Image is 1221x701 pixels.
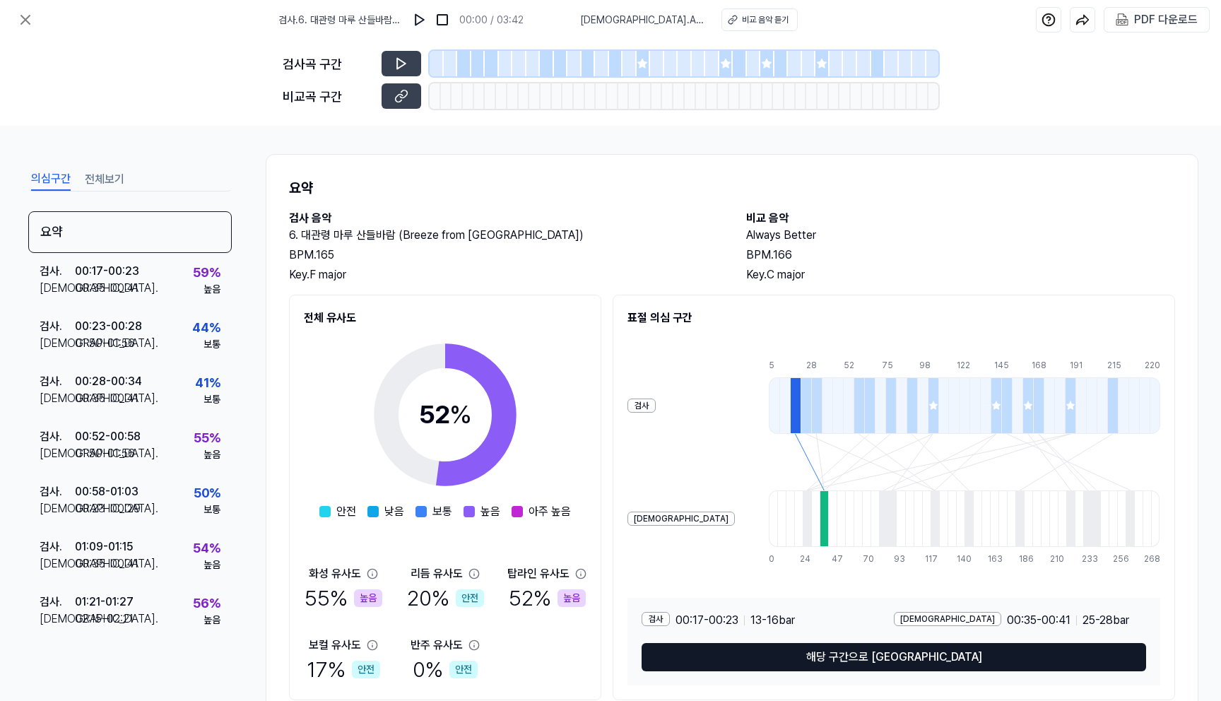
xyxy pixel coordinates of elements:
[336,503,356,520] span: 안전
[894,612,1001,626] div: [DEMOGRAPHIC_DATA]
[742,13,789,26] div: 비교 음악 듣기
[558,589,586,607] div: 높음
[882,359,892,372] div: 75
[509,582,586,614] div: 52 %
[1075,13,1090,27] img: share
[627,399,656,413] div: 검사
[283,54,373,73] div: 검사곡 구간
[194,428,220,447] div: 55 %
[203,447,220,462] div: 높음
[746,210,1175,227] h2: 비교 음악
[194,483,220,502] div: 50 %
[1007,612,1070,629] span: 00:35 - 00:41
[642,643,1146,671] button: 해당 구간으로 [GEOGRAPHIC_DATA]
[750,612,795,629] span: 13 - 16 bar
[289,227,718,244] h2: 6. 대관령 마루 산들바람 (Breeze from [GEOGRAPHIC_DATA])
[40,428,75,445] div: 검사 .
[957,359,967,372] div: 122
[203,282,220,297] div: 높음
[309,565,361,582] div: 화성 유사도
[1042,13,1056,27] img: help
[75,263,139,280] div: 00:17 - 00:23
[957,553,965,565] div: 140
[193,263,220,282] div: 59 %
[289,210,718,227] h2: 검사 음악
[40,263,75,280] div: 검사 .
[449,399,472,430] span: %
[1050,553,1058,565] div: 210
[203,392,220,407] div: 보통
[627,512,735,526] div: [DEMOGRAPHIC_DATA]
[413,13,427,27] img: play
[1083,612,1129,629] span: 25 - 28 bar
[283,87,373,106] div: 비교곡 구간
[75,373,142,390] div: 00:28 - 00:34
[800,553,808,565] div: 24
[988,553,996,565] div: 163
[354,589,382,607] div: 높음
[75,594,134,611] div: 01:21 - 01:27
[289,266,718,283] div: Key. F major
[75,335,135,352] div: 01:50 - 01:56
[75,445,135,462] div: 01:50 - 01:56
[746,247,1175,264] div: BPM. 166
[75,483,138,500] div: 00:58 - 01:03
[721,8,798,31] button: 비교 음악 듣기
[40,611,75,628] div: [DEMOGRAPHIC_DATA] .
[769,359,779,372] div: 5
[919,359,930,372] div: 98
[40,445,75,462] div: [DEMOGRAPHIC_DATA] .
[1082,553,1090,565] div: 233
[28,211,232,253] div: 요약
[203,337,220,352] div: 보통
[769,553,777,565] div: 0
[413,654,478,685] div: 0 %
[75,390,138,407] div: 00:35 - 00:41
[75,555,138,572] div: 00:35 - 00:41
[40,335,75,352] div: [DEMOGRAPHIC_DATA] .
[195,373,220,392] div: 41 %
[419,396,472,434] div: 52
[994,359,1005,372] div: 145
[75,280,138,297] div: 00:35 - 00:41
[806,359,817,372] div: 28
[1145,359,1160,372] div: 220
[627,310,1160,326] h2: 표절 의심 구간
[309,637,361,654] div: 보컬 유사도
[40,390,75,407] div: [DEMOGRAPHIC_DATA] .
[40,318,75,335] div: 검사 .
[507,565,570,582] div: 탑라인 유사도
[1144,553,1160,565] div: 268
[40,555,75,572] div: [DEMOGRAPHIC_DATA] .
[75,428,141,445] div: 00:52 - 00:58
[1107,359,1118,372] div: 215
[193,594,220,613] div: 56 %
[40,500,75,517] div: [DEMOGRAPHIC_DATA] .
[75,318,142,335] div: 00:23 - 00:28
[75,538,133,555] div: 01:09 - 01:15
[894,553,902,565] div: 93
[642,612,670,626] div: 검사
[459,13,524,28] div: 00:00 / 03:42
[31,168,71,191] button: 의심구간
[193,538,220,558] div: 54 %
[289,247,718,264] div: BPM. 165
[1113,553,1121,565] div: 256
[1019,553,1027,565] div: 186
[307,654,380,685] div: 17 %
[85,168,124,191] button: 전체보기
[40,373,75,390] div: 검사 .
[40,538,75,555] div: 검사 .
[384,503,404,520] span: 낮음
[832,553,840,565] div: 47
[203,558,220,572] div: 높음
[40,594,75,611] div: 검사 .
[580,13,704,28] span: [DEMOGRAPHIC_DATA] . Always Better
[352,661,380,678] div: 안전
[304,310,586,326] h2: 전체 유사도
[1134,11,1198,29] div: PDF 다운로드
[456,589,484,607] div: 안전
[480,503,500,520] span: 높음
[1113,8,1201,32] button: PDF 다운로드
